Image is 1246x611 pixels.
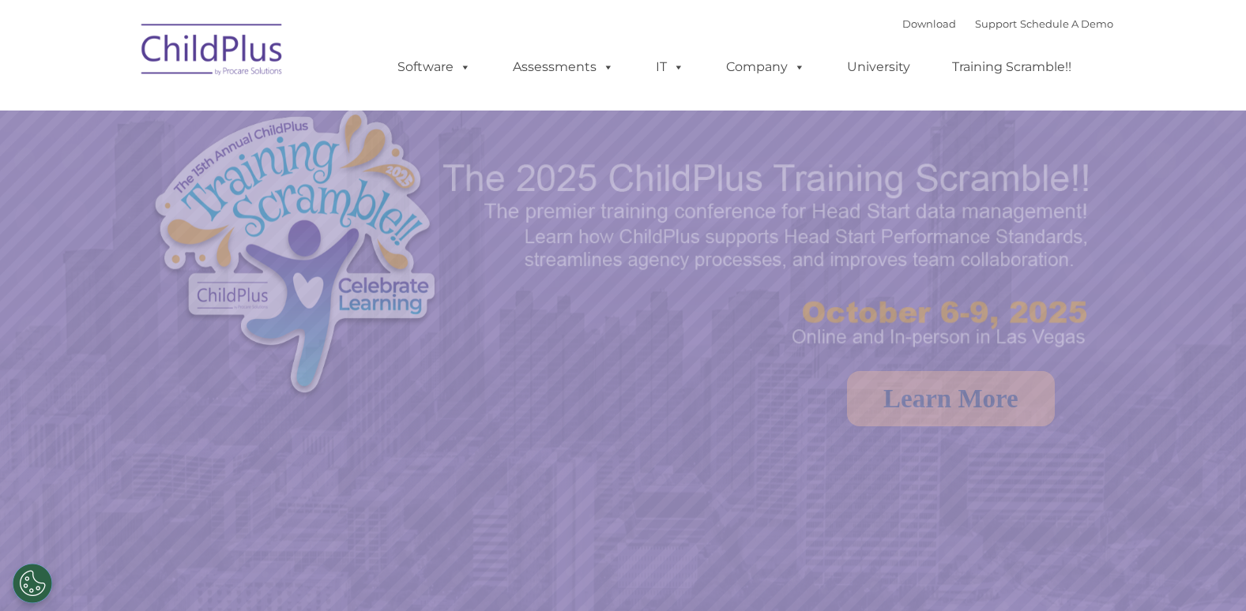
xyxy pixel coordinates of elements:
a: Assessments [497,51,630,83]
button: Cookies Settings [13,564,52,603]
a: Training Scramble!! [936,51,1087,83]
img: ChildPlus by Procare Solutions [134,13,292,92]
a: Schedule A Demo [1020,17,1113,30]
a: Learn More [847,371,1055,426]
a: Software [382,51,487,83]
a: Download [902,17,956,30]
a: Support [975,17,1017,30]
font: | [902,17,1113,30]
a: IT [640,51,700,83]
a: Company [710,51,821,83]
a: University [831,51,926,83]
